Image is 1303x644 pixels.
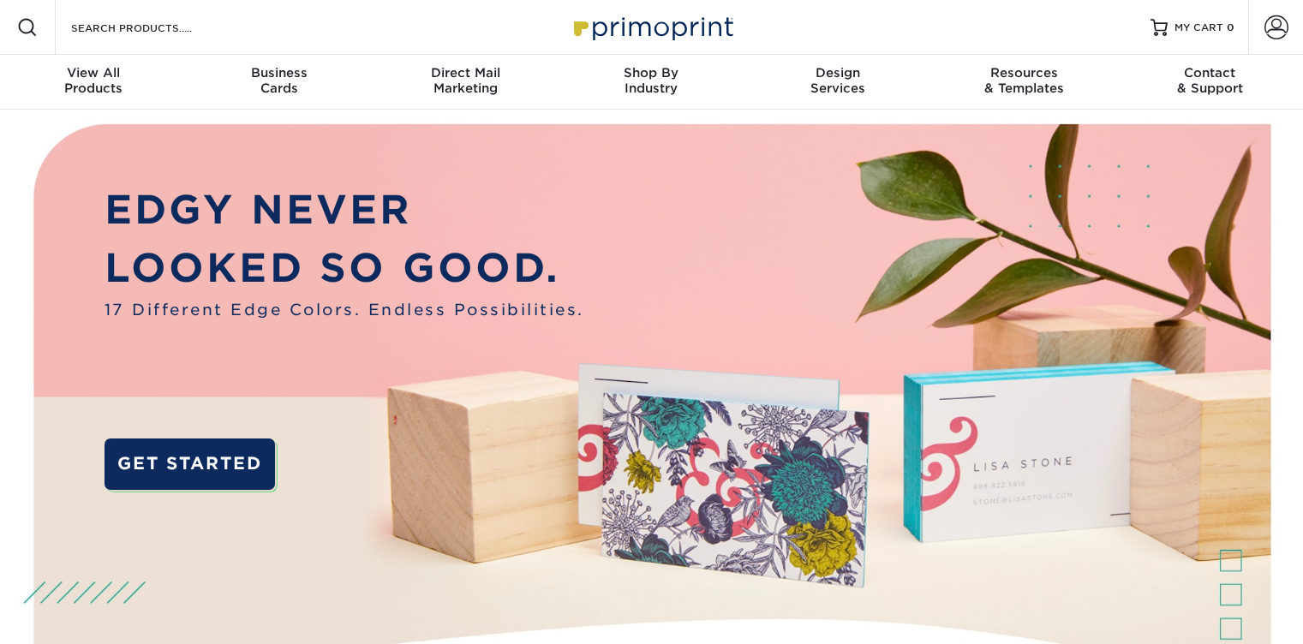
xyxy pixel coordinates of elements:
input: SEARCH PRODUCTS..... [69,17,236,38]
span: 17 Different Edge Colors. Endless Possibilities. [105,298,584,321]
a: Contact& Support [1117,55,1303,110]
span: Design [744,65,930,80]
p: LOOKED SO GOOD. [105,239,584,297]
a: DesignServices [744,55,930,110]
span: 0 [1227,21,1234,33]
img: Primoprint [566,9,738,45]
div: Industry [559,65,744,96]
a: Resources& Templates [930,55,1116,110]
div: & Support [1117,65,1303,96]
a: BusinessCards [186,55,372,110]
span: MY CART [1174,21,1223,35]
div: Services [744,65,930,96]
a: Direct MailMarketing [373,55,559,110]
span: Resources [930,65,1116,80]
span: Direct Mail [373,65,559,80]
p: EDGY NEVER [105,181,584,239]
span: Business [186,65,372,80]
div: Cards [186,65,372,96]
span: Shop By [559,65,744,80]
div: & Templates [930,65,1116,96]
a: GET STARTED [105,438,275,490]
div: Marketing [373,65,559,96]
span: Contact [1117,65,1303,80]
a: Shop ByIndustry [559,55,744,110]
